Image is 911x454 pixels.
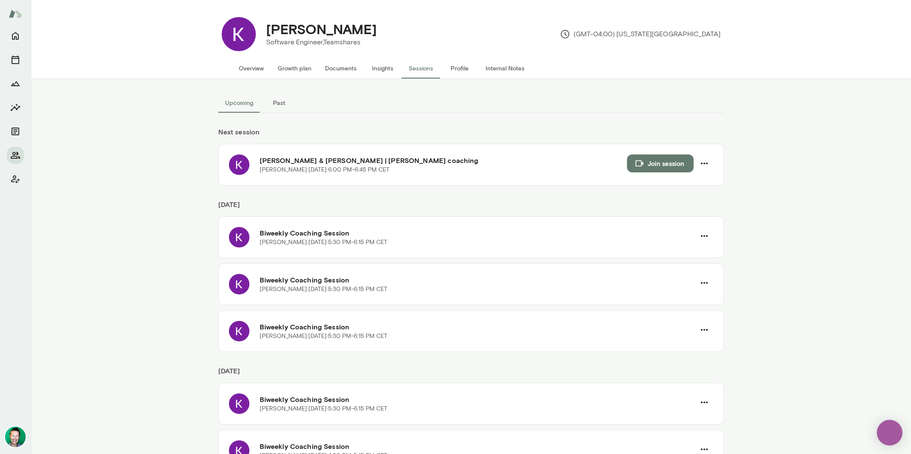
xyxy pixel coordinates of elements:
[260,155,627,166] h6: [PERSON_NAME] & [PERSON_NAME] | [PERSON_NAME] coaching
[260,441,695,451] h6: Biweekly Coaching Session
[271,58,318,79] button: Growth plan
[5,427,26,447] img: Brian Lawrence
[222,17,256,51] img: Kristina Nazmutdinova
[7,123,24,140] button: Documents
[218,366,724,383] h6: [DATE]
[440,58,479,79] button: Profile
[218,93,724,113] div: basic tabs example
[218,199,724,216] h6: [DATE]
[260,394,695,405] h6: Biweekly Coaching Session
[266,21,377,37] h4: [PERSON_NAME]
[260,322,695,332] h6: Biweekly Coaching Session
[7,99,24,116] button: Insights
[318,58,363,79] button: Documents
[560,29,721,39] p: (GMT-04:00) [US_STATE][GEOGRAPHIC_DATA]
[7,147,24,164] button: Members
[363,58,402,79] button: Insights
[7,51,24,68] button: Sessions
[9,6,22,22] img: Mento
[260,238,387,247] p: [PERSON_NAME] · [DATE] · 5:30 PM-6:15 PM CET
[479,58,531,79] button: Internal Notes
[266,37,377,47] p: Software Engineer, Teamshares
[260,93,299,113] button: Past
[7,171,24,188] button: Client app
[260,166,390,174] p: [PERSON_NAME] · [DATE] · 6:00 PM-6:45 PM CET
[402,58,440,79] button: Sessions
[260,275,695,285] h6: Biweekly Coaching Session
[218,93,260,113] button: Upcoming
[260,332,387,340] p: [PERSON_NAME] · [DATE] · 5:30 PM-6:15 PM CET
[260,285,387,294] p: [PERSON_NAME] · [DATE] · 5:30 PM-6:15 PM CET
[218,127,724,144] h6: Next session
[260,228,695,238] h6: Biweekly Coaching Session
[7,27,24,44] button: Home
[627,154,694,172] button: Join session
[7,75,24,92] button: Growth Plan
[260,405,387,413] p: [PERSON_NAME] · [DATE] · 5:30 PM-6:15 PM CET
[232,58,271,79] button: Overview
